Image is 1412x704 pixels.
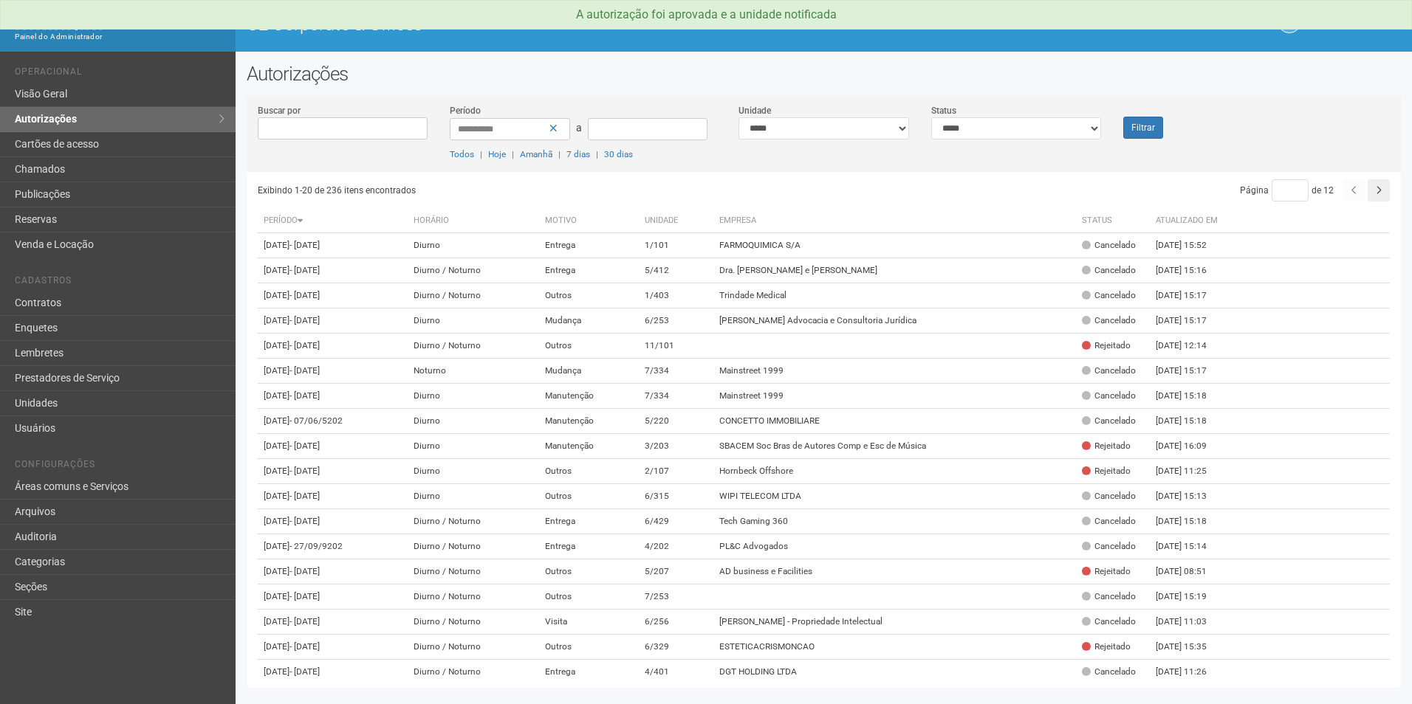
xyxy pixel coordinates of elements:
[639,334,713,359] td: 11/101
[539,258,640,283] td: Entrega
[713,459,1075,484] td: Hornbeck Offshore
[1082,365,1136,377] div: Cancelado
[539,283,640,308] td: Outros
[289,666,320,677] span: - [DATE]
[1082,289,1136,302] div: Cancelado
[713,635,1075,660] td: ESTETICACRISMONCAO
[539,584,640,610] td: Outros
[1082,339,1131,352] div: Rejeitado
[539,334,640,359] td: Outros
[1082,390,1136,402] div: Cancelado
[1150,584,1231,610] td: [DATE] 15:19
[1082,565,1131,578] div: Rejeitado
[1150,359,1231,384] td: [DATE] 15:17
[539,359,640,384] td: Mudança
[408,584,538,610] td: Diurno / Noturno
[258,434,408,459] td: [DATE]
[258,635,408,660] td: [DATE]
[596,149,598,159] span: |
[713,209,1075,233] th: Empresa
[408,258,538,283] td: Diurno / Noturno
[639,409,713,434] td: 5/220
[1150,484,1231,509] td: [DATE] 15:13
[289,641,320,652] span: - [DATE]
[258,283,408,308] td: [DATE]
[539,534,640,559] td: Entrega
[1082,540,1136,553] div: Cancelado
[258,584,408,610] td: [DATE]
[258,509,408,534] td: [DATE]
[258,459,408,484] td: [DATE]
[258,209,408,233] th: Período
[639,610,713,635] td: 6/256
[539,559,640,584] td: Outros
[1150,660,1231,685] td: [DATE] 11:26
[539,434,640,459] td: Manutenção
[289,516,320,526] span: - [DATE]
[639,584,713,610] td: 7/253
[1150,610,1231,635] td: [DATE] 11:03
[713,384,1075,409] td: Mainstreet 1999
[408,635,538,660] td: Diurno / Noturno
[15,459,225,474] li: Configurações
[539,635,640,660] td: Outros
[258,610,408,635] td: [DATE]
[539,409,640,434] td: Manutenção
[247,63,1401,85] h2: Autorizações
[1123,117,1163,139] button: Filtrar
[1082,641,1131,653] div: Rejeitado
[488,149,506,159] a: Hoje
[539,459,640,484] td: Outros
[1082,490,1136,503] div: Cancelado
[539,209,640,233] th: Motivo
[639,434,713,459] td: 3/203
[258,660,408,685] td: [DATE]
[1150,283,1231,308] td: [DATE] 15:17
[408,434,538,459] td: Diurno
[15,66,225,82] li: Operacional
[289,315,320,325] span: - [DATE]
[258,308,408,334] td: [DATE]
[408,559,538,584] td: Diurno / Noturno
[713,258,1075,283] td: Dra. [PERSON_NAME] e [PERSON_NAME]
[408,283,538,308] td: Diurno / Noturno
[258,179,824,201] div: Exibindo 1-20 de 236 itens encontrados
[289,441,320,451] span: - [DATE]
[1082,590,1136,603] div: Cancelado
[289,240,320,250] span: - [DATE]
[408,660,538,685] td: Diurno / Noturno
[258,534,408,559] td: [DATE]
[520,149,552,159] a: Amanhã
[258,409,408,434] td: [DATE]
[539,660,640,685] td: Entrega
[258,104,301,117] label: Buscar por
[289,566,320,576] span: - [DATE]
[639,308,713,334] td: 6/253
[713,233,1075,258] td: FARMOQUIMICA S/A
[450,149,474,159] a: Todos
[258,484,408,509] td: [DATE]
[1150,459,1231,484] td: [DATE] 11:25
[639,233,713,258] td: 1/101
[258,559,408,584] td: [DATE]
[289,415,343,426] span: - 07/06/5202
[566,149,590,159] a: 7 dias
[258,334,408,359] td: [DATE]
[639,209,713,233] th: Unidade
[539,610,640,635] td: Visita
[639,559,713,584] td: 5/207
[289,340,320,351] span: - [DATE]
[15,275,225,291] li: Cadastros
[639,509,713,534] td: 6/429
[713,359,1075,384] td: Mainstreet 1999
[713,434,1075,459] td: SBACEM Soc Bras de Autores Comp e Esc de Música
[1082,615,1136,628] div: Cancelado
[289,491,320,501] span: - [DATE]
[408,308,538,334] td: Diurno
[408,384,538,409] td: Diurno
[408,409,538,434] td: Diurno
[258,258,408,283] td: [DATE]
[1150,509,1231,534] td: [DATE] 15:18
[639,283,713,308] td: 1/403
[713,559,1075,584] td: AD business e Facilities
